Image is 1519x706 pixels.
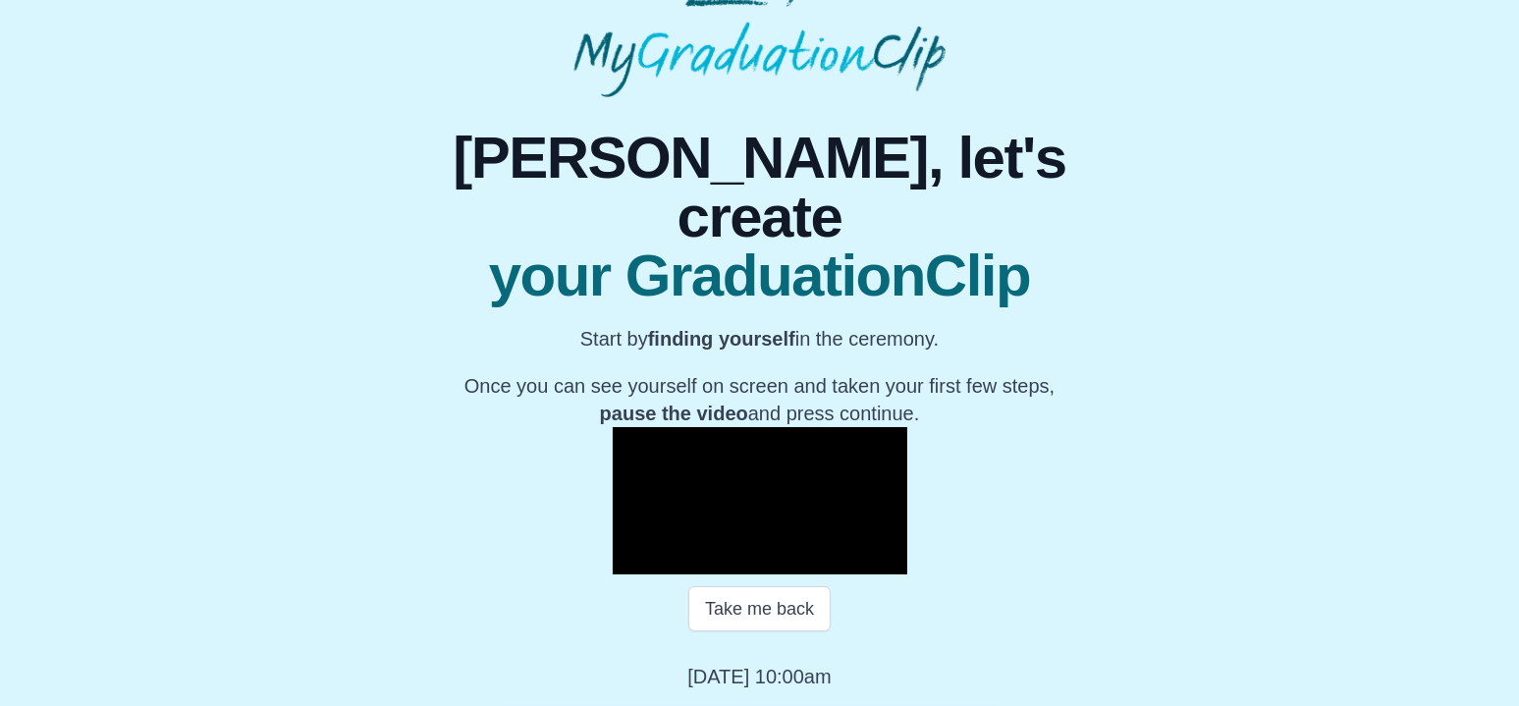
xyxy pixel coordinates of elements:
div: Video Player [613,427,907,574]
p: Start by in the ceremony. [383,325,1137,353]
span: [PERSON_NAME], let's create [380,129,1140,246]
p: Once you can see yourself on screen and taken your first few steps, and press continue. [383,372,1137,427]
b: pause the video [600,403,748,424]
span: your GraduationClip [380,246,1140,305]
p: [DATE] 10:00am [687,663,831,690]
b: finding yourself [648,328,795,350]
button: Take me back [688,586,831,631]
